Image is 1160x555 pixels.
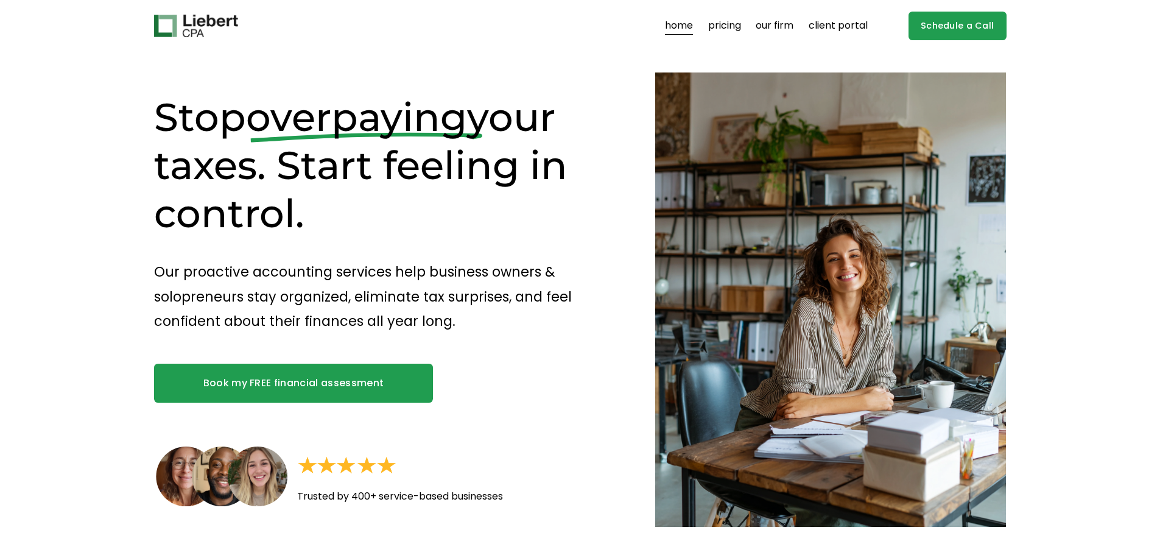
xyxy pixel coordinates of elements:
a: our firm [756,16,793,36]
a: home [665,16,693,36]
a: pricing [708,16,741,36]
p: Our proactive accounting services help business owners & solopreneurs stay organized, eliminate t... [154,260,613,333]
p: Trusted by 400+ service-based businesses [297,488,577,506]
h1: Stop your taxes. Start feeling in control. [154,93,613,238]
span: overpaying [246,93,467,141]
a: client portal [809,16,868,36]
img: Liebert CPA [154,15,238,38]
a: Schedule a Call [909,12,1007,40]
a: Book my FREE financial assessment [154,364,434,403]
